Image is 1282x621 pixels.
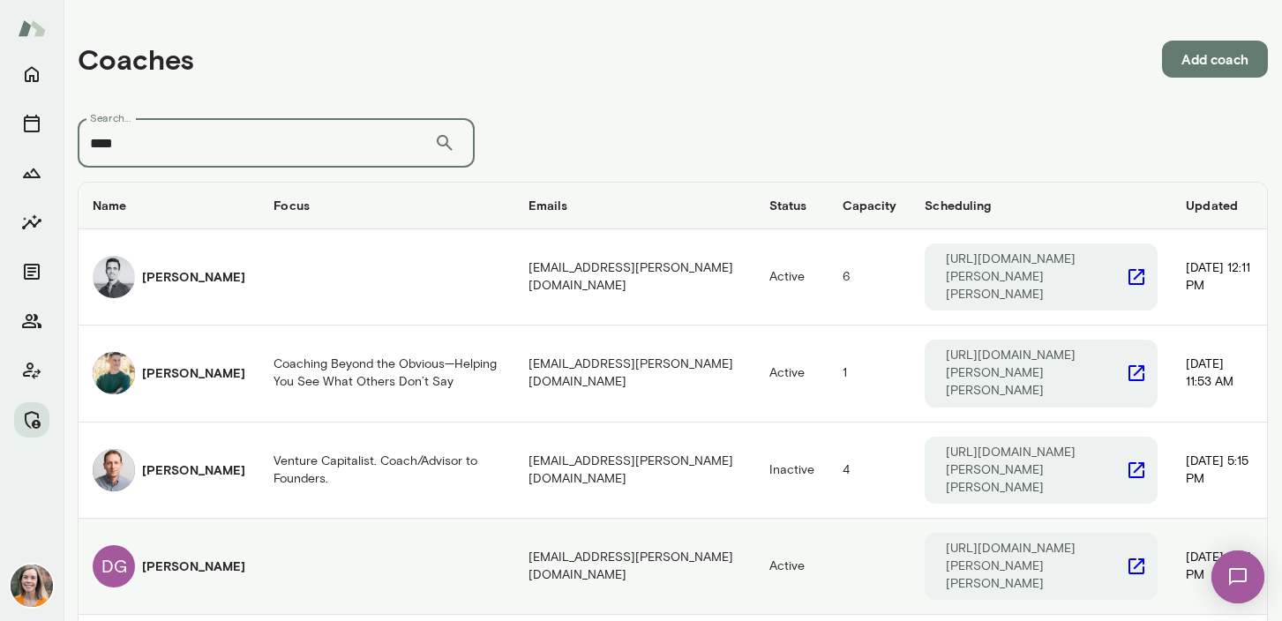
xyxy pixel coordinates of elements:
[93,256,135,298] img: Adam Lurie
[828,423,911,519] td: 4
[18,11,46,45] img: Mento
[925,197,1158,214] h6: Scheduling
[14,155,49,191] button: Growth Plan
[769,197,814,214] h6: Status
[1172,519,1267,615] td: [DATE] 2:54 PM
[78,42,194,76] h4: Coaches
[14,56,49,92] button: Home
[1172,325,1267,422] td: [DATE] 11:53 AM
[14,402,49,438] button: Manage
[946,540,1126,593] p: [URL][DOMAIN_NAME][PERSON_NAME][PERSON_NAME]
[274,197,499,214] h6: Focus
[259,423,514,519] td: Venture Capitalist. Coach/Advisor to Founders.
[14,106,49,141] button: Sessions
[755,229,828,325] td: Active
[93,197,245,214] h6: Name
[828,229,911,325] td: 6
[755,325,828,422] td: Active
[93,449,135,491] img: Dan Mindus
[755,423,828,519] td: Inactive
[11,565,53,607] img: Carrie Kelly
[514,519,755,615] td: [EMAIL_ADDRESS][PERSON_NAME][DOMAIN_NAME]
[93,352,135,394] img: Bryan White
[946,251,1126,303] p: [URL][DOMAIN_NAME][PERSON_NAME][PERSON_NAME]
[259,325,514,422] td: Coaching Beyond the Obvious—Helping You See What Others Don’t Say
[1186,197,1253,214] h6: Updated
[514,325,755,422] td: [EMAIL_ADDRESS][PERSON_NAME][DOMAIN_NAME]
[529,197,741,214] h6: Emails
[514,423,755,519] td: [EMAIL_ADDRESS][PERSON_NAME][DOMAIN_NAME]
[142,461,245,479] h6: [PERSON_NAME]
[14,303,49,339] button: Members
[843,197,897,214] h6: Capacity
[142,557,245,575] h6: [PERSON_NAME]
[1172,229,1267,325] td: [DATE] 12:11 PM
[1172,423,1267,519] td: [DATE] 5:15 PM
[946,444,1126,497] p: [URL][DOMAIN_NAME][PERSON_NAME][PERSON_NAME]
[514,229,755,325] td: [EMAIL_ADDRESS][PERSON_NAME][DOMAIN_NAME]
[142,364,245,382] h6: [PERSON_NAME]
[90,110,131,125] label: Search...
[14,353,49,388] button: Client app
[828,325,911,422] td: 1
[1162,41,1268,78] button: Add coach
[755,519,828,615] td: Active
[14,254,49,289] button: Documents
[946,347,1126,400] p: [URL][DOMAIN_NAME][PERSON_NAME][PERSON_NAME]
[93,545,135,587] div: DG
[14,205,49,240] button: Insights
[142,268,245,286] h6: [PERSON_NAME]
